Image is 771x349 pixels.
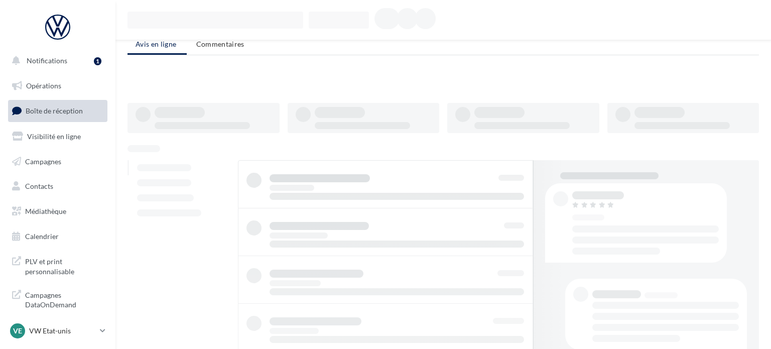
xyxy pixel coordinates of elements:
a: Campagnes DataOnDemand [6,284,109,314]
span: Campagnes DataOnDemand [25,288,103,310]
a: Calendrier [6,226,109,247]
a: Médiathèque [6,201,109,222]
span: Opérations [26,81,61,90]
span: Campagnes [25,157,61,165]
span: Médiathèque [25,207,66,215]
div: 1 [94,57,101,65]
span: Visibilité en ligne [27,132,81,141]
a: VE VW Etat-unis [8,321,107,340]
a: PLV et print personnalisable [6,251,109,280]
button: Notifications 1 [6,50,105,71]
a: Contacts [6,176,109,197]
span: PLV et print personnalisable [25,255,103,276]
span: VE [13,326,22,336]
span: Notifications [27,56,67,65]
span: Contacts [25,182,53,190]
span: Commentaires [196,40,244,48]
a: Campagnes [6,151,109,172]
a: Visibilité en ligne [6,126,109,147]
a: Boîte de réception [6,100,109,122]
p: VW Etat-unis [29,326,96,336]
span: Boîte de réception [26,106,83,115]
a: Opérations [6,75,109,96]
span: Calendrier [25,232,59,241]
